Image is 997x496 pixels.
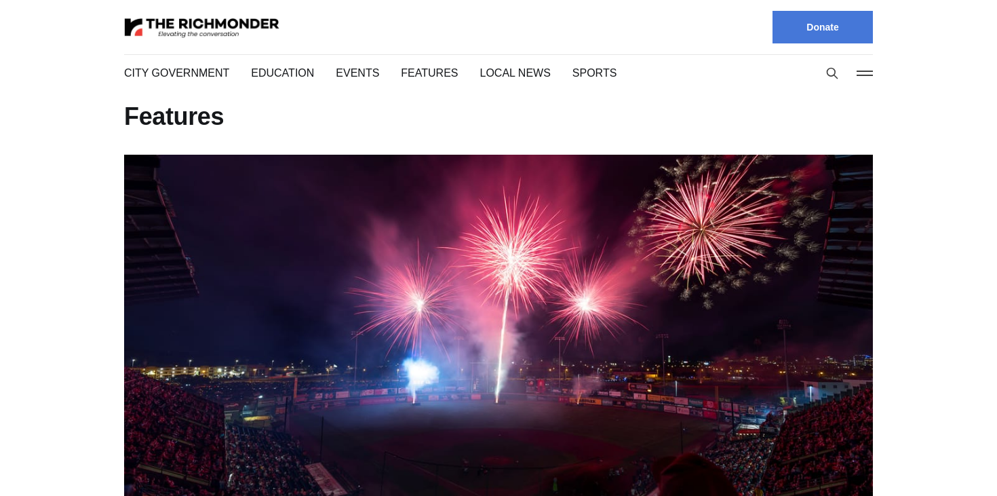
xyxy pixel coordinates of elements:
[124,65,226,81] a: City Government
[469,65,536,81] a: Local News
[124,106,873,128] h1: Features
[124,16,280,39] img: The Richmonder
[332,65,372,81] a: Events
[248,65,311,81] a: Education
[558,65,599,81] a: Sports
[394,65,447,81] a: Features
[773,11,873,43] a: Donate
[822,63,842,83] button: Search this site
